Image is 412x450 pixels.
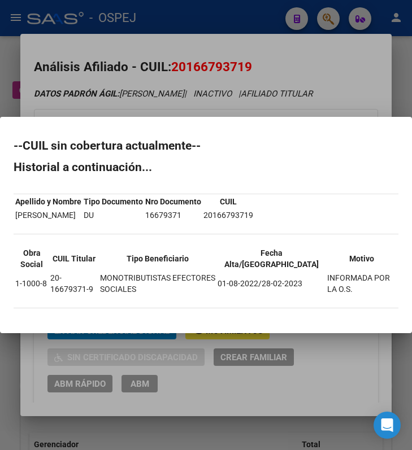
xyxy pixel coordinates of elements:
td: 16679371 [145,209,202,221]
th: Nro Documento [145,195,202,208]
td: 1-1000-8 [15,272,49,295]
td: DU [83,209,144,221]
td: 20-16679371-9 [50,272,98,295]
th: Fecha Alta/[GEOGRAPHIC_DATA] [217,247,326,270]
td: 20166793719 [203,209,254,221]
th: CUIL Titular [50,247,98,270]
td: INFORMADA POR LA O.S. [327,272,397,295]
td: 01-08-2022/28-02-2023 [217,272,326,295]
th: Motivo [327,247,397,270]
th: Apellido y Nombre [15,195,82,208]
div: Open Intercom Messenger [374,412,401,439]
td: MONOTRIBUTISTAS EFECTORES SOCIALES [99,272,216,295]
th: Tipo Beneficiario [99,247,216,270]
h2: --CUIL sin cobertura actualmente-- [14,140,398,151]
th: Tipo Documento [83,195,144,208]
th: CUIL [203,195,254,208]
h2: Historial a continuación... [14,161,398,173]
td: [PERSON_NAME] [15,209,82,221]
th: Obra Social [15,247,49,270]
